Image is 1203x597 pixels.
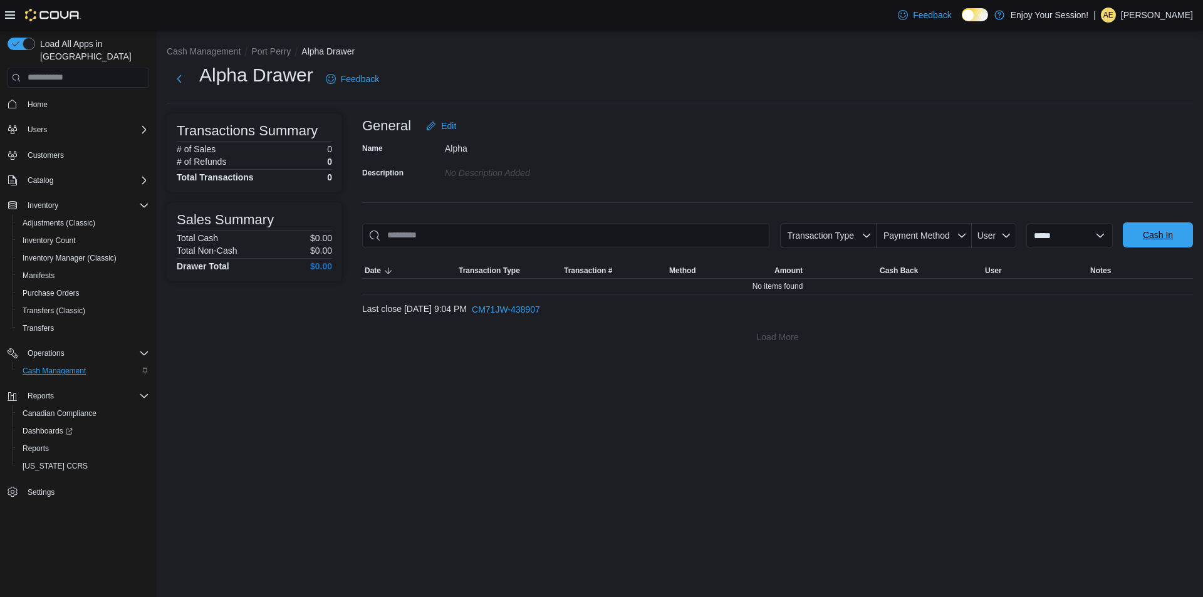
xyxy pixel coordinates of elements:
[13,457,154,475] button: [US_STATE] CCRS
[3,345,154,362] button: Operations
[8,90,149,534] nav: Complex example
[23,408,96,418] span: Canadian Compliance
[177,233,218,243] h6: Total Cash
[301,46,355,56] button: Alpha Drawer
[18,441,149,456] span: Reports
[13,362,154,380] button: Cash Management
[23,198,63,213] button: Inventory
[669,266,696,276] span: Method
[167,66,192,91] button: Next
[362,168,404,178] label: Description
[1103,8,1113,23] span: AE
[1101,8,1116,23] div: Alana Edgington
[3,387,154,405] button: Reports
[23,346,149,361] span: Operations
[3,121,154,138] button: Users
[362,118,411,133] h3: General
[362,263,456,278] button: Date
[23,122,52,137] button: Users
[883,231,950,241] span: Payment Method
[18,363,91,378] a: Cash Management
[18,406,102,421] a: Canadian Compliance
[467,297,545,322] button: CM71JW-438907
[23,147,149,163] span: Customers
[913,9,951,21] span: Feedback
[3,197,154,214] button: Inventory
[23,122,149,137] span: Users
[1011,8,1089,23] p: Enjoy Your Session!
[18,321,59,336] a: Transfers
[1093,8,1096,23] p: |
[893,3,956,28] a: Feedback
[1121,8,1193,23] p: [PERSON_NAME]
[23,218,95,228] span: Adjustments (Classic)
[28,100,48,110] span: Home
[18,286,85,301] a: Purchase Orders
[23,288,80,298] span: Purchase Orders
[3,482,154,501] button: Settings
[13,214,154,232] button: Adjustments (Classic)
[23,173,149,188] span: Catalog
[23,346,70,361] button: Operations
[25,9,81,21] img: Cova
[18,303,149,318] span: Transfers (Classic)
[23,484,149,499] span: Settings
[327,144,332,154] p: 0
[18,459,93,474] a: [US_STATE] CCRS
[18,303,90,318] a: Transfers (Classic)
[362,223,770,248] input: This is a search bar. As you type, the results lower in the page will automatically filter.
[18,215,149,231] span: Adjustments (Classic)
[3,146,154,164] button: Customers
[28,391,54,401] span: Reports
[23,306,85,316] span: Transfers (Classic)
[35,38,149,63] span: Load All Apps in [GEOGRAPHIC_DATA]
[23,253,117,263] span: Inventory Manager (Classic)
[18,233,149,248] span: Inventory Count
[18,406,149,421] span: Canadian Compliance
[28,175,53,185] span: Catalog
[365,266,381,276] span: Date
[3,172,154,189] button: Catalog
[3,95,154,113] button: Home
[456,263,561,278] button: Transaction Type
[962,21,962,22] span: Dark Mode
[13,422,154,440] a: Dashboards
[757,331,799,343] span: Load More
[310,246,332,256] p: $0.00
[977,231,996,241] span: User
[13,319,154,337] button: Transfers
[23,271,55,281] span: Manifests
[13,267,154,284] button: Manifests
[13,405,154,422] button: Canadian Compliance
[421,113,461,138] button: Edit
[18,423,149,439] span: Dashboards
[1143,229,1173,241] span: Cash In
[321,66,384,91] a: Feedback
[28,125,47,135] span: Users
[962,8,988,21] input: Dark Mode
[877,263,982,278] button: Cash Back
[1088,263,1193,278] button: Notes
[18,233,81,248] a: Inventory Count
[18,423,78,439] a: Dashboards
[13,440,154,457] button: Reports
[18,268,149,283] span: Manifests
[23,97,53,112] a: Home
[564,266,612,276] span: Transaction #
[972,223,1016,248] button: User
[23,173,58,188] button: Catalog
[310,261,332,271] h4: $0.00
[177,157,226,167] h6: # of Refunds
[13,232,154,249] button: Inventory Count
[167,46,241,56] button: Cash Management
[23,461,88,471] span: [US_STATE] CCRS
[561,263,667,278] button: Transaction #
[880,266,918,276] span: Cash Back
[23,96,149,112] span: Home
[13,302,154,319] button: Transfers (Classic)
[774,266,803,276] span: Amount
[362,297,1193,322] div: Last close [DATE] 9:04 PM
[177,172,254,182] h4: Total Transactions
[667,263,772,278] button: Method
[23,198,149,213] span: Inventory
